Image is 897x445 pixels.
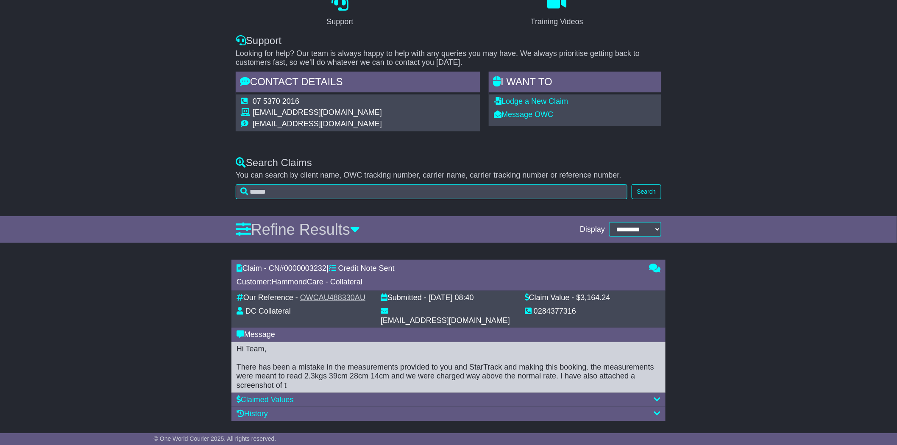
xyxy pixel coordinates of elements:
span: 0000003232 [284,264,326,273]
div: Hi Team, There has been a mistake in the measurements provided to you and StarTrack and making th... [237,345,660,390]
div: I WANT to [489,72,661,95]
p: Looking for help? Our team is always happy to help with any queries you may have. We always prior... [236,49,661,67]
div: Support [326,16,353,28]
td: [EMAIL_ADDRESS][DOMAIN_NAME] [253,108,382,120]
a: History [237,409,268,418]
span: Display [580,225,605,234]
div: DC Collateral [245,307,291,316]
td: 07 5370 2016 [253,97,382,108]
a: Claimed Values [237,395,294,404]
span: HammondCare - Collateral [272,278,362,286]
div: 0284377316 [534,307,576,316]
div: Search Claims [236,157,661,169]
div: Submitted - [381,293,426,303]
div: Claim Value - [525,293,574,303]
a: Refine Results [236,221,360,238]
button: Search [632,184,661,199]
div: History [237,409,660,419]
td: [EMAIL_ADDRESS][DOMAIN_NAME] [253,120,382,129]
span: Credit Note Sent [338,264,395,273]
div: Message [237,330,660,339]
div: Claim - CN# | [237,264,641,273]
div: $3,164.24 [577,293,610,303]
span: © One World Courier 2025. All rights reserved. [154,435,276,442]
p: You can search by client name, OWC tracking number, carrier name, carrier tracking number or refe... [236,171,661,180]
a: Message OWC [494,110,553,119]
a: Lodge a New Claim [494,97,568,106]
div: Training Videos [531,16,583,28]
div: Contact Details [236,72,480,95]
div: Customer: [237,278,641,287]
div: Support [236,35,661,47]
a: OWCAU488330AU [300,293,365,302]
div: Our Reference - [237,293,298,303]
div: [EMAIL_ADDRESS][DOMAIN_NAME] [381,316,510,325]
div: Claimed Values [237,395,660,405]
div: [DATE] 08:40 [429,293,474,303]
